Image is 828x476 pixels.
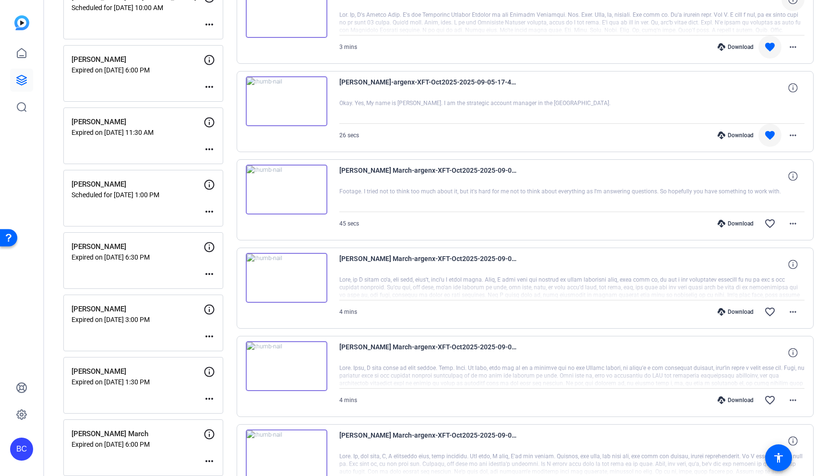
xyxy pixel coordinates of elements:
[787,306,799,318] mat-icon: more_horiz
[246,76,327,126] img: thumb-nail
[713,308,758,316] div: Download
[339,309,357,315] span: 4 mins
[72,428,204,440] p: [PERSON_NAME] March
[764,306,776,318] mat-icon: favorite_border
[764,218,776,229] mat-icon: favorite_border
[72,4,204,12] p: Scheduled for [DATE] 10:00 AM
[339,429,517,452] span: [PERSON_NAME] March-argenx-XFT-Oct2025-2025-09-05-16-42-38-783-0
[339,165,517,188] span: [PERSON_NAME] March-argenx-XFT-Oct2025-2025-09-05-16-55-12-544-0
[339,76,517,99] span: [PERSON_NAME]-argenx-XFT-Oct2025-2025-09-05-17-44-42-232-0
[204,393,215,405] mat-icon: more_horiz
[787,394,799,406] mat-icon: more_horiz
[72,191,204,199] p: Scheduled for [DATE] 1:00 PM
[246,165,327,214] img: thumb-nail
[14,15,29,30] img: blue-gradient.svg
[72,378,204,386] p: Expired on [DATE] 1:30 PM
[713,220,758,227] div: Download
[339,132,359,139] span: 26 secs
[72,366,204,377] p: [PERSON_NAME]
[339,253,517,276] span: [PERSON_NAME] March-argenx-XFT-Oct2025-2025-09-05-16-50-26-843-0
[72,179,204,190] p: [PERSON_NAME]
[204,331,215,342] mat-icon: more_horiz
[787,41,799,53] mat-icon: more_horiz
[764,394,776,406] mat-icon: favorite_border
[72,117,204,128] p: [PERSON_NAME]
[764,130,776,141] mat-icon: favorite
[72,440,204,448] p: Expired on [DATE] 6:00 PM
[72,241,204,252] p: [PERSON_NAME]
[764,41,776,53] mat-icon: favorite
[72,253,204,261] p: Expired on [DATE] 6:30 PM
[72,316,204,323] p: Expired on [DATE] 3:00 PM
[72,66,204,74] p: Expired on [DATE] 6:00 PM
[72,129,204,136] p: Expired on [DATE] 11:30 AM
[246,341,327,391] img: thumb-nail
[72,54,204,65] p: [PERSON_NAME]
[72,304,204,315] p: [PERSON_NAME]
[204,143,215,155] mat-icon: more_horiz
[204,19,215,30] mat-icon: more_horiz
[339,341,517,364] span: [PERSON_NAME] March-argenx-XFT-Oct2025-2025-09-05-16-46-20-548-0
[339,220,359,227] span: 45 secs
[773,452,784,464] mat-icon: accessibility
[713,396,758,404] div: Download
[204,268,215,280] mat-icon: more_horiz
[713,131,758,139] div: Download
[713,43,758,51] div: Download
[787,218,799,229] mat-icon: more_horiz
[204,81,215,93] mat-icon: more_horiz
[204,206,215,217] mat-icon: more_horiz
[10,438,33,461] div: BC
[787,130,799,141] mat-icon: more_horiz
[204,455,215,467] mat-icon: more_horiz
[339,44,357,50] span: 3 mins
[246,253,327,303] img: thumb-nail
[339,397,357,404] span: 4 mins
